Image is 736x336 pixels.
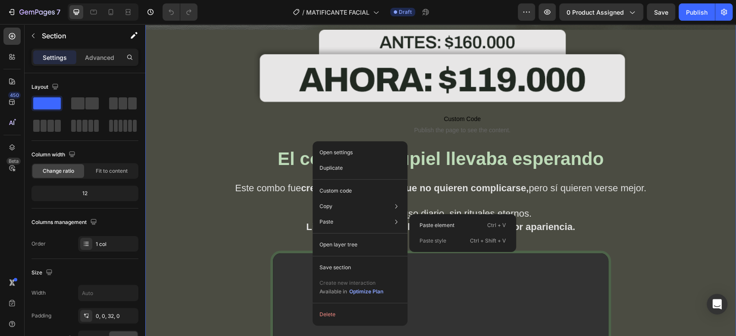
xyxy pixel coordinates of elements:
[487,221,506,230] p: Ctrl + V
[470,236,506,245] p: Ctrl + Shift + V
[559,3,643,21] button: 0 product assigned
[42,31,113,41] p: Section
[264,124,459,145] strong: piel llevaba esperando
[349,287,384,296] button: Optimize Plan
[319,218,333,226] p: Paste
[319,264,351,271] p: Save section
[3,3,64,21] button: 7
[56,7,60,17] p: 7
[302,8,304,17] span: /
[319,149,353,156] p: Open settings
[420,237,446,245] p: Paste style
[258,184,299,195] u: uso diario
[31,267,54,279] div: Size
[31,240,46,248] div: Order
[319,164,343,172] p: Duplicate
[96,240,136,248] div: 1 col
[319,187,352,195] p: Custom code
[686,8,708,17] div: Publish
[43,167,74,175] span: Change ratio
[319,202,332,210] p: Copy
[420,221,454,229] p: Paste element
[349,288,383,296] div: Optimize Plan
[31,217,99,228] div: Columns management
[6,158,21,165] div: Beta
[319,288,347,295] span: Available in
[85,53,114,62] p: Advanced
[647,3,675,21] button: Save
[319,241,357,249] p: Open layer tree
[8,92,21,99] div: 450
[156,159,383,169] strong: creado para hombres que no quieren complicarse,
[31,149,77,161] div: Column width
[96,167,128,175] span: Fit to content
[31,289,46,297] div: Width
[679,3,715,21] button: Publish
[145,24,736,336] iframe: Design area
[161,197,430,208] strong: Limpia, controla el brillo y deja la piel con mejor apariencia.
[204,184,386,195] span: , sin rituales eternos.
[33,187,137,199] div: 12
[163,3,197,21] div: Undo/Redo
[43,53,67,62] p: Settings
[78,285,138,301] input: Auto
[31,312,51,320] div: Padding
[31,81,60,93] div: Layout
[319,279,384,287] p: Create new interaction
[567,8,624,17] span: 0 product assigned
[399,8,412,16] span: Draft
[654,9,668,16] span: Save
[96,312,136,320] div: 0, 0, 32, 0
[306,8,370,17] span: MATIFICANTE FACIAL
[90,159,501,169] span: Este combo fue pero sí quieren verse mejor.
[707,294,727,314] div: Open Intercom Messenger
[204,184,255,195] strong: Dos pasos,
[316,307,404,322] button: Delete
